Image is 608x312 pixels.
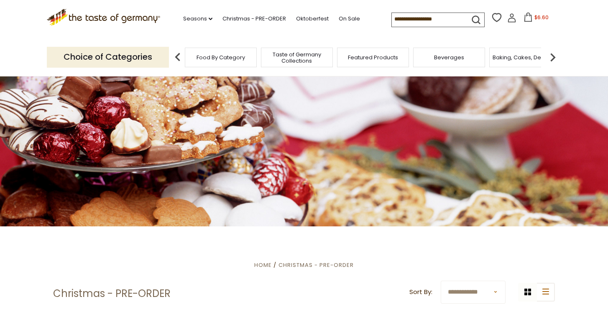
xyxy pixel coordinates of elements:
a: Seasons [183,14,212,23]
a: Baking, Cakes, Desserts [493,54,557,61]
h1: Christmas - PRE-ORDER [53,287,171,300]
a: On Sale [339,14,360,23]
button: $6.60 [518,13,554,25]
img: next arrow [544,49,561,66]
a: Food By Category [197,54,245,61]
span: $6.60 [534,14,549,21]
img: previous arrow [169,49,186,66]
a: Christmas - PRE-ORDER [278,261,354,269]
p: Choice of Categories [47,47,169,67]
a: Home [254,261,272,269]
a: Christmas - PRE-ORDER [222,14,286,23]
a: Beverages [434,54,464,61]
a: Oktoberfest [296,14,329,23]
a: Featured Products [348,54,398,61]
label: Sort By: [409,287,432,297]
a: Taste of Germany Collections [263,51,330,64]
